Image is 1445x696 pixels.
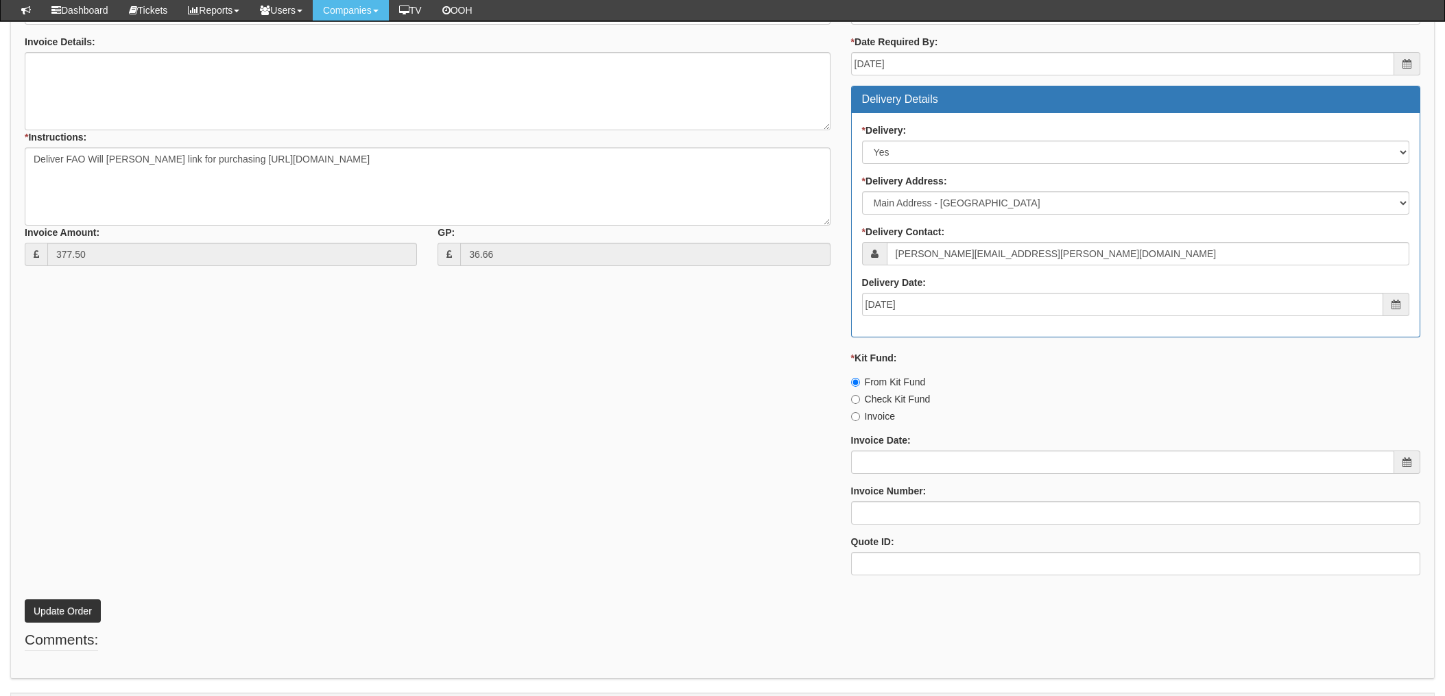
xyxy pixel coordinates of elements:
label: Invoice Date: [851,433,911,447]
label: Invoice [851,409,895,423]
textarea: Deliver FAO Will [PERSON_NAME] link for purchasing [URL][DOMAIN_NAME] [25,147,831,226]
label: Check Kit Fund [851,392,931,406]
label: Invoice Amount: [25,226,99,239]
label: Quote ID: [851,535,894,549]
label: Instructions: [25,130,86,144]
button: Update Order [25,599,101,623]
label: Delivery Date: [862,276,926,289]
label: GP: [438,226,455,239]
label: Kit Fund: [851,351,897,365]
input: From Kit Fund [851,378,860,387]
input: Check Kit Fund [851,395,860,404]
legend: Comments: [25,629,98,651]
h3: Delivery Details [862,93,1409,106]
label: Delivery: [862,123,907,137]
label: Date Required By: [851,35,938,49]
label: Invoice Number: [851,484,927,498]
label: From Kit Fund [851,375,926,389]
label: Delivery Contact: [862,225,945,239]
input: Invoice [851,412,860,421]
label: Delivery Address: [862,174,947,188]
label: Invoice Details: [25,35,95,49]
